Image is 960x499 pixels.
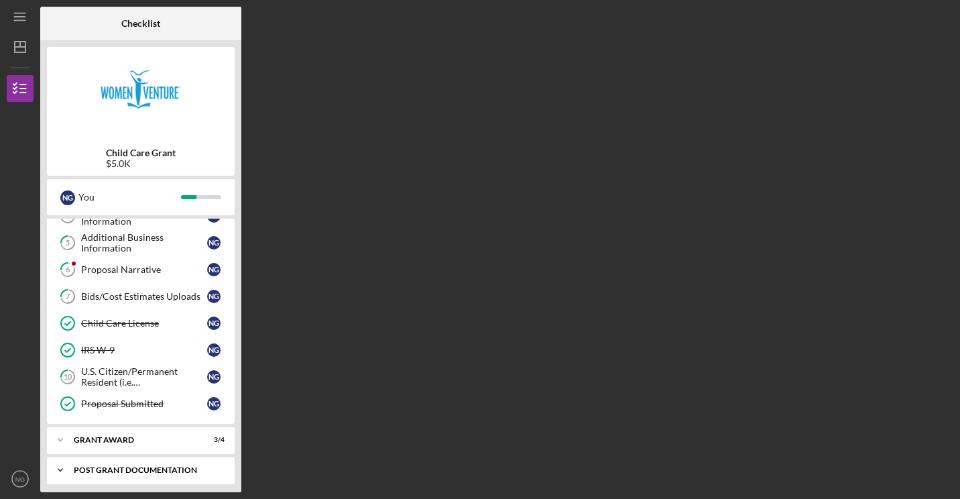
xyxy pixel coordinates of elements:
[207,290,221,303] div: N G
[66,212,70,221] tspan: 4
[81,291,207,302] div: Bids/Cost Estimates Uploads
[7,465,34,492] button: NG
[54,256,228,283] a: 6Proposal NarrativeNG
[81,264,207,275] div: Proposal Narrative
[81,366,207,388] div: U.S. Citizen/Permanent Resident (i.e. [DEMOGRAPHIC_DATA])?
[121,18,160,29] b: Checklist
[81,232,207,254] div: Additional Business Information
[54,310,228,337] a: Child Care LicenseNG
[66,292,70,301] tspan: 7
[81,345,207,355] div: IRS W-9
[200,436,225,444] div: 3 / 4
[207,370,221,384] div: N G
[54,283,228,310] a: 7Bids/Cost Estimates UploadsNG
[81,398,207,409] div: Proposal Submitted
[54,337,228,364] a: IRS W-9NG
[106,158,176,169] div: $5.0K
[207,236,221,249] div: N G
[207,317,221,330] div: N G
[15,476,25,483] text: NG
[64,373,72,382] tspan: 10
[54,364,228,390] a: 10U.S. Citizen/Permanent Resident (i.e. [DEMOGRAPHIC_DATA])?NG
[207,263,221,276] div: N G
[54,229,228,256] a: 5Additional Business InformationNG
[74,436,191,444] div: Grant Award
[66,239,70,247] tspan: 5
[47,54,235,134] img: Product logo
[74,466,218,474] div: Post Grant Documentation
[66,266,70,274] tspan: 6
[78,186,181,209] div: You
[81,318,207,329] div: Child Care License
[106,148,176,158] b: Child Care Grant
[207,343,221,357] div: N G
[54,390,228,417] a: Proposal SubmittedNG
[60,190,75,205] div: N G
[207,397,221,410] div: N G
